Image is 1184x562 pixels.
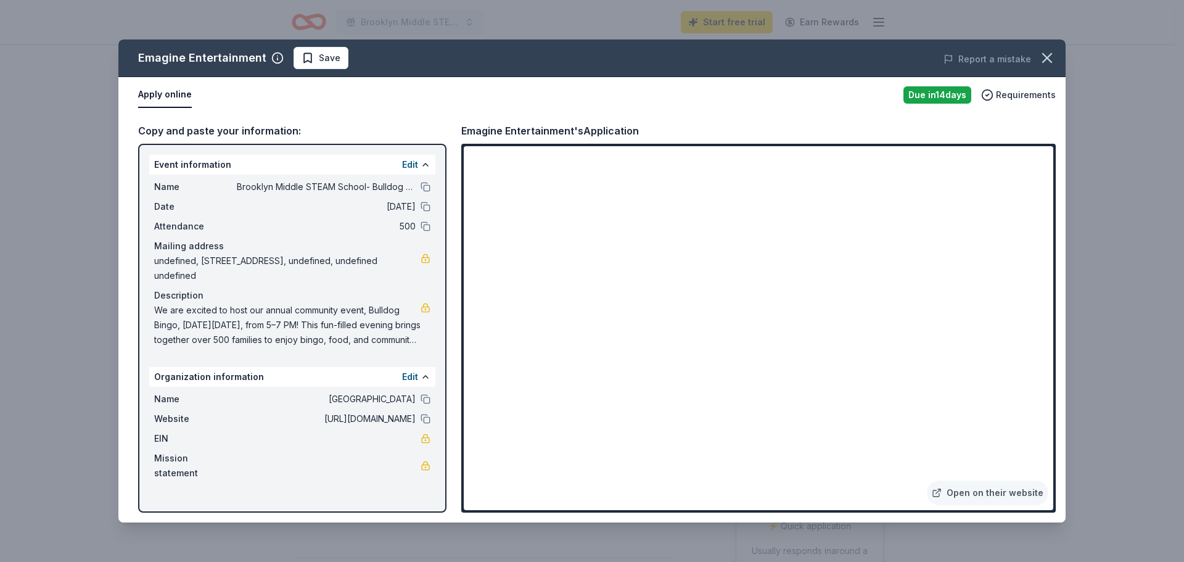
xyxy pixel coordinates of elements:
[138,82,192,108] button: Apply online
[981,88,1056,102] button: Requirements
[903,86,971,104] div: Due in 14 days
[237,180,416,194] span: Brooklyn Middle STEAM School- Bulldog Bingo
[149,367,435,387] div: Organization information
[943,52,1031,67] button: Report a mistake
[154,451,237,481] span: Mission statement
[461,123,639,139] div: Emagine Entertainment's Application
[927,481,1048,505] a: Open on their website
[154,431,237,446] span: EIN
[154,180,237,194] span: Name
[402,157,418,172] button: Edit
[154,392,237,407] span: Name
[154,239,430,254] div: Mailing address
[996,88,1056,102] span: Requirements
[237,219,416,234] span: 500
[237,411,416,426] span: [URL][DOMAIN_NAME]
[149,155,435,175] div: Event information
[294,47,348,69] button: Save
[138,123,446,139] div: Copy and paste your information:
[154,411,237,426] span: Website
[319,51,340,65] span: Save
[237,199,416,214] span: [DATE]
[154,254,421,283] span: undefined, [STREET_ADDRESS], undefined, undefined undefined
[138,48,266,68] div: Emagine Entertainment
[154,219,237,234] span: Attendance
[237,392,416,407] span: [GEOGRAPHIC_DATA]
[154,303,421,347] span: We are excited to host our annual community event, Bulldog Bingo, [DATE][DATE], from 5–7 PM! This...
[154,199,237,214] span: Date
[402,370,418,384] button: Edit
[154,288,430,303] div: Description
